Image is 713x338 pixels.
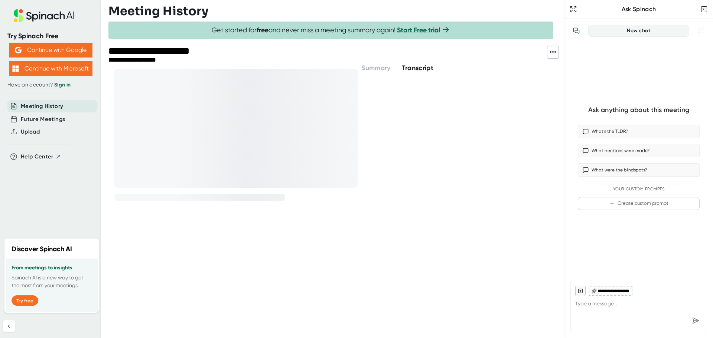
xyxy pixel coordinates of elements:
span: Get started for and never miss a meeting summary again! [212,26,450,35]
button: Continue with Microsoft [9,61,92,76]
h2: Discover Spinach AI [12,244,72,254]
p: Spinach AI is a new way to get the most from your meetings [12,274,92,289]
div: Try Spinach Free [7,32,94,40]
button: Transcript [402,63,434,73]
button: What decisions were made? [578,144,700,157]
a: Sign in [54,82,71,88]
b: free [257,26,268,34]
div: Send message [689,314,702,327]
button: Collapse sidebar [3,320,15,332]
span: Transcript [402,64,434,72]
button: Create custom prompt [578,197,700,210]
button: Try free [12,295,38,306]
button: Upload [21,128,40,136]
div: Your Custom Prompts [578,187,700,192]
div: Ask Spinach [579,6,699,13]
button: What were the blindspots? [578,163,700,177]
button: Help Center [21,152,61,161]
a: Start Free trial [397,26,440,34]
button: Future Meetings [21,115,65,124]
button: What’s the TLDR? [578,125,700,138]
button: Close conversation sidebar [699,4,709,14]
button: Continue with Google [9,43,92,58]
div: Have an account? [7,82,94,88]
img: Aehbyd4JwY73AAAAAElFTkSuQmCC [15,47,22,53]
button: Meeting History [21,102,63,111]
button: Expand to Ask Spinach page [568,4,579,14]
button: View conversation history [569,23,584,38]
span: Help Center [21,152,53,161]
button: Summary [361,63,390,73]
h3: From meetings to insights [12,265,92,271]
h3: Meeting History [108,4,208,18]
div: New chat [593,27,684,34]
span: Summary [361,64,390,72]
div: Ask anything about this meeting [588,106,689,114]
